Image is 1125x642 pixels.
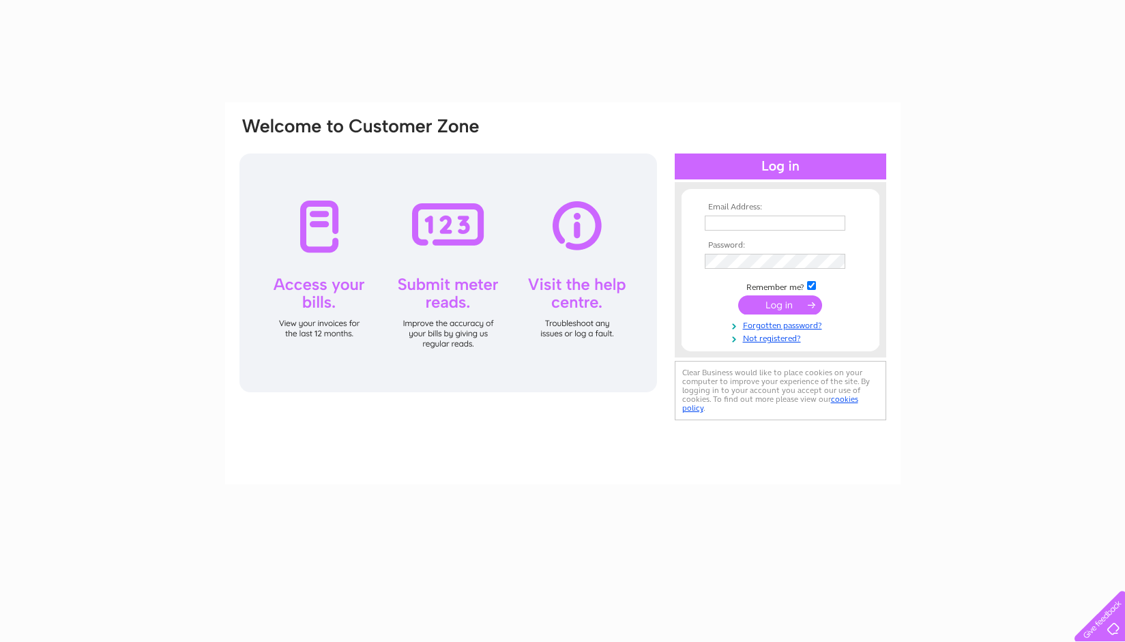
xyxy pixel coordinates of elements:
[705,331,860,344] a: Not registered?
[701,203,860,212] th: Email Address:
[682,394,858,413] a: cookies policy
[738,295,822,315] input: Submit
[705,318,860,331] a: Forgotten password?
[701,241,860,250] th: Password:
[701,279,860,293] td: Remember me?
[675,361,886,420] div: Clear Business would like to place cookies on your computer to improve your experience of the sit...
